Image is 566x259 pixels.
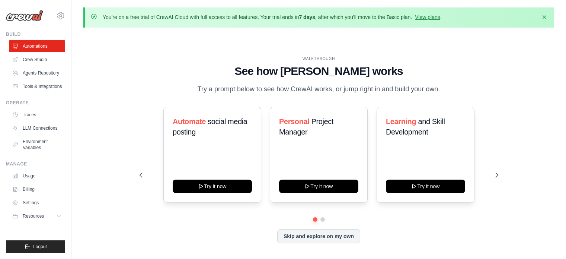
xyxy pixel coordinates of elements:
h1: See how [PERSON_NAME] works [140,64,498,78]
p: You're on a free trial of CrewAI Cloud with full access to all features. Your trial ends in , aft... [103,13,442,21]
span: Project Manager [279,117,333,136]
a: Agents Repository [9,67,65,79]
button: Skip and explore on my own [277,229,360,243]
button: Try it now [173,180,252,193]
a: Tools & Integrations [9,80,65,92]
a: Usage [9,170,65,182]
span: social media posting [173,117,247,136]
span: Logout [33,244,47,250]
a: Traces [9,109,65,121]
div: Build [6,31,65,37]
span: and Skill Development [386,117,445,136]
strong: 7 days [299,14,315,20]
a: Crew Studio [9,54,65,66]
button: Logout [6,240,65,253]
a: Environment Variables [9,136,65,154]
a: Billing [9,183,65,195]
button: Resources [9,210,65,222]
div: Operate [6,100,65,106]
button: Try it now [386,180,465,193]
a: Automations [9,40,65,52]
div: Manage [6,161,65,167]
span: Automate [173,117,206,126]
a: View plans [415,14,440,20]
button: Try it now [279,180,358,193]
a: Settings [9,197,65,209]
a: LLM Connections [9,122,65,134]
span: Personal [279,117,309,126]
span: Resources [23,213,44,219]
span: Learning [386,117,416,126]
p: Try a prompt below to see how CrewAI works, or jump right in and build your own. [194,84,444,95]
img: Logo [6,10,43,21]
div: WALKTHROUGH [140,56,498,61]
